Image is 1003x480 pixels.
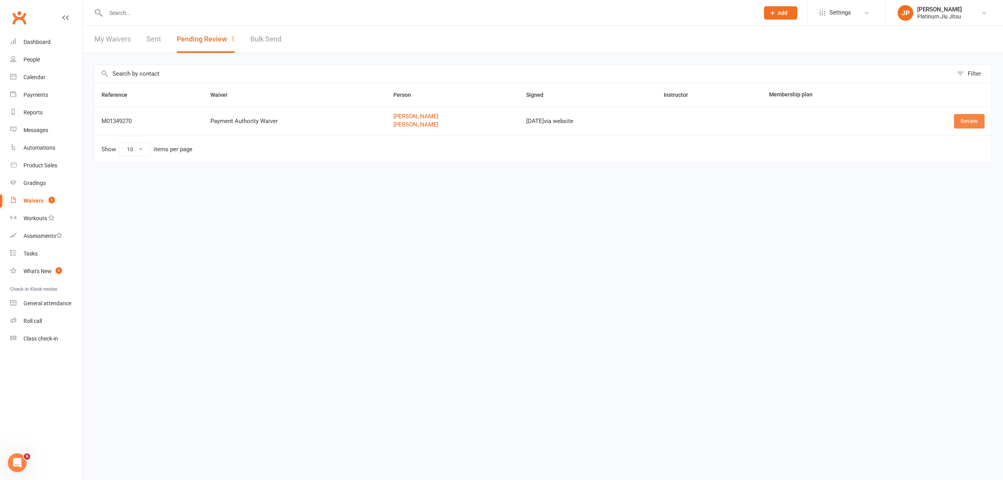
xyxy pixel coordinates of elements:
[393,113,512,120] a: [PERSON_NAME]
[10,192,83,210] a: Waivers 1
[24,39,51,45] div: Dashboard
[968,69,981,78] div: Filter
[778,10,788,16] span: Add
[101,90,136,100] button: Reference
[24,453,30,460] span: 6
[210,90,236,100] button: Waiver
[231,35,235,43] span: 1
[10,263,83,280] a: What's New1
[101,118,196,125] div: M01349270
[24,109,43,116] div: Reports
[10,139,83,157] a: Automations
[10,157,83,174] a: Product Sales
[24,127,48,133] div: Messages
[101,142,192,156] div: Show
[393,121,512,128] a: [PERSON_NAME]
[953,65,992,83] button: Filter
[10,51,83,69] a: People
[24,145,55,151] div: Automations
[24,74,45,80] div: Calendar
[526,118,649,125] div: [DATE] via website
[393,92,420,98] span: Person
[24,300,71,306] div: General attendance
[24,92,48,98] div: Payments
[664,92,697,98] span: Instructor
[210,92,236,98] span: Waiver
[56,267,62,274] span: 1
[250,26,281,53] a: Bulk Send
[664,90,697,100] button: Instructor
[10,210,83,227] a: Workouts
[10,69,83,86] a: Calendar
[10,295,83,312] a: General attendance kiosk mode
[954,114,985,128] a: Review
[10,174,83,192] a: Gradings
[917,13,962,20] div: Platinum Jiu Jitsu
[764,6,797,20] button: Add
[210,118,379,125] div: Payment Authority Waiver
[393,90,420,100] button: Person
[8,453,27,472] iframe: Intercom live chat
[24,318,42,324] div: Roll call
[762,83,891,107] th: Membership plan
[94,65,953,83] input: Search by contact
[24,335,58,342] div: Class check-in
[10,312,83,330] a: Roll call
[24,197,43,204] div: Waivers
[10,104,83,121] a: Reports
[94,26,131,53] a: My Waivers
[147,26,161,53] a: Sent
[103,7,754,18] input: Search...
[49,197,55,203] span: 1
[10,33,83,51] a: Dashboard
[10,121,83,139] a: Messages
[24,233,62,239] div: Assessments
[10,227,83,245] a: Assessments
[898,5,913,21] div: JP
[154,146,192,153] div: items per page
[24,268,52,274] div: What's New
[24,250,38,257] div: Tasks
[10,245,83,263] a: Tasks
[101,92,136,98] span: Reference
[917,6,962,13] div: [PERSON_NAME]
[24,215,47,221] div: Workouts
[10,86,83,104] a: Payments
[10,330,83,348] a: Class kiosk mode
[526,90,552,100] button: Signed
[24,56,40,63] div: People
[24,162,57,168] div: Product Sales
[177,26,235,53] button: Pending Review1
[526,92,552,98] span: Signed
[9,8,29,27] a: Clubworx
[24,180,46,186] div: Gradings
[829,4,851,22] span: Settings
